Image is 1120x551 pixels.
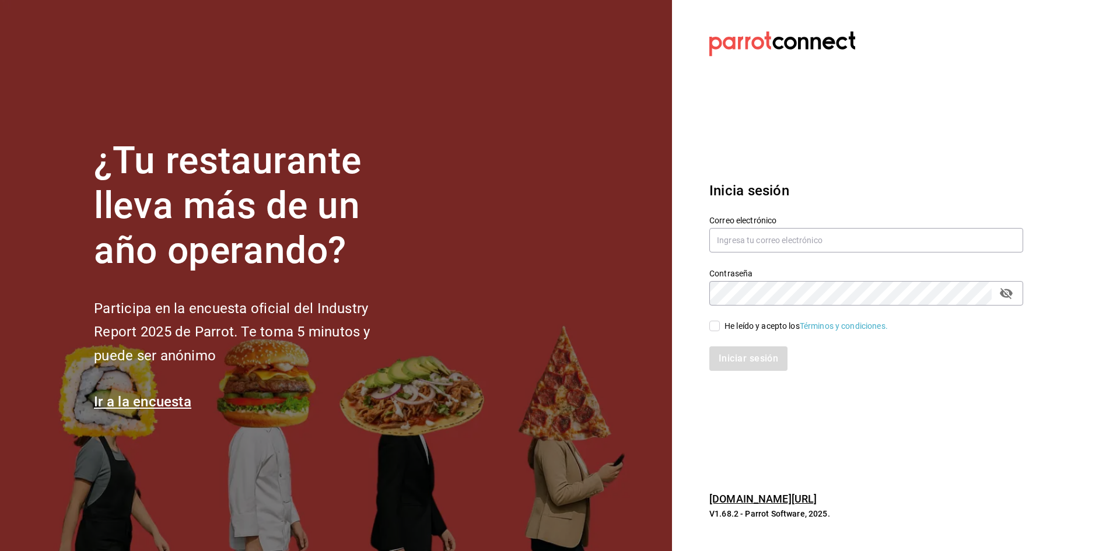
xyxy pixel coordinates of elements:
[709,180,1023,201] h3: Inicia sesión
[94,297,409,368] h2: Participa en la encuesta oficial del Industry Report 2025 de Parrot. Te toma 5 minutos y puede se...
[800,321,888,331] a: Términos y condiciones.
[996,283,1016,303] button: passwordField
[709,216,1023,224] label: Correo electrónico
[709,269,1023,278] label: Contraseña
[709,228,1023,252] input: Ingresa tu correo electrónico
[709,508,1023,520] p: V1.68.2 - Parrot Software, 2025.
[94,394,191,410] a: Ir a la encuesta
[94,139,409,273] h1: ¿Tu restaurante lleva más de un año operando?
[724,320,888,332] div: He leído y acepto los
[709,493,817,505] a: [DOMAIN_NAME][URL]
